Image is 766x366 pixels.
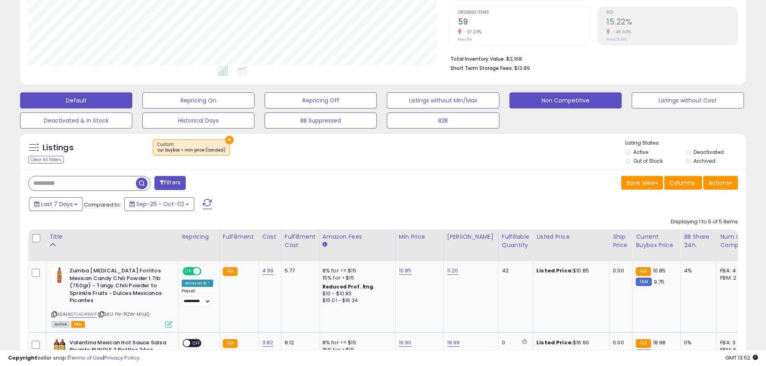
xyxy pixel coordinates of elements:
span: | SKU: FN-P1ZW-MVJQ [98,311,149,317]
small: FBM [636,278,651,286]
div: $16.90 [536,339,603,346]
div: Min Price [399,233,440,241]
div: Current Buybox Price [636,233,677,249]
button: Last 7 Days [29,197,83,211]
div: ASIN: [51,267,172,327]
span: Sep-26 - Oct-02 [136,200,184,208]
div: 8% for <= $15 [322,339,389,346]
h2: 59 [458,17,589,28]
li: $3,168 [450,53,732,63]
div: 0 [502,339,527,346]
h2: 15.22% [606,17,737,28]
label: Deactivated [694,149,724,155]
button: Historical Days [142,112,255,129]
button: Non Competitive [509,92,622,108]
div: [PERSON_NAME] [447,233,495,241]
b: Total Inventory Value: [450,55,505,62]
span: FBA [71,321,85,328]
small: -37.23% [462,29,482,35]
div: Ship Price [613,233,629,249]
div: Fulfillment [223,233,255,241]
button: Listings without Min/Max [387,92,499,108]
small: Amazon Fees. [322,241,327,248]
div: 15% for > $15 [322,274,389,282]
div: FBM: 2 [720,274,747,282]
div: FBA: 4 [720,267,747,274]
div: Fulfillment Cost [285,233,316,249]
b: Zumba [MEDICAL_DATA] Forritos Mexican Candy Chili Powder 1.7lb (750gr) - Tangy Chili Powder to Sp... [70,267,167,307]
span: 10.85 [653,267,666,274]
span: Custom: [157,141,226,153]
button: × [225,136,234,144]
div: Amazon AI * [182,280,213,287]
button: Columns [664,176,702,190]
a: Terms of Use [69,354,103,362]
div: $10 - $10.83 [322,290,389,297]
div: 4% [684,267,711,274]
button: Repricing On [142,92,255,108]
b: Short Term Storage Fees: [450,65,513,72]
a: 16.90 [399,339,412,347]
div: 0.00 [613,267,626,274]
button: B2B [387,112,499,129]
label: Out of Stock [633,157,663,164]
b: Listed Price: [536,339,573,346]
span: OFF [190,339,203,346]
span: 2025-10-10 13:52 GMT [725,354,758,362]
div: 0% [684,339,711,346]
small: FBA [636,339,651,348]
b: Listed Price: [536,267,573,274]
span: ON [183,268,193,275]
p: Listing States: [625,139,746,147]
div: 5.77 [285,267,313,274]
div: Clear All Filters [28,156,64,164]
small: FBA [223,339,238,348]
div: 0.00 [613,339,626,346]
div: Title [49,233,175,241]
span: Ordered Items [458,10,589,15]
span: $13.89 [514,64,530,72]
span: Compared to: [84,201,121,209]
button: Listings without Cost [632,92,744,108]
div: 42 [502,267,527,274]
span: 9.75 [654,278,665,286]
span: All listings currently available for purchase on Amazon [51,321,70,328]
div: BB Share 24h. [684,233,713,249]
small: Prev: 94 [458,37,472,42]
span: Columns [669,179,695,187]
button: Deactivated & In Stock [20,112,132,129]
div: cur buybox < min price (landed) [157,147,226,153]
button: Sep-26 - Oct-02 [124,197,194,211]
div: 8.12 [285,339,313,346]
div: Num of Comp. [720,233,750,249]
small: FBA [223,267,238,276]
strong: Copyright [8,354,37,362]
a: 19.99 [447,339,460,347]
div: $10.85 [536,267,603,274]
button: BB Suppressed [265,112,377,129]
div: Displaying 1 to 5 of 5 items [671,218,738,226]
div: Cost [262,233,278,241]
span: 18.98 [653,339,666,346]
a: 11.20 [447,267,458,275]
button: Actions [703,176,738,190]
div: seller snap | | [8,354,140,362]
div: Repricing [182,233,216,241]
h5: Listings [43,142,74,153]
span: ROI [606,10,737,15]
div: Amazon Fees [322,233,392,241]
small: -48.60% [610,29,631,35]
img: 51LL8P4sH-L._SL40_.jpg [51,339,68,355]
button: Save View [621,176,663,190]
a: B07L424NWP [68,311,97,318]
a: 10.85 [399,267,412,275]
div: $15.01 - $16.24 [322,297,389,304]
button: Filters [154,176,186,190]
small: Prev: 29.61% [606,37,627,42]
div: Fulfillable Quantity [502,233,530,249]
div: Preset: [182,288,213,307]
div: FBA: 3 [720,339,747,346]
a: Privacy Policy [104,354,140,362]
button: Default [20,92,132,108]
a: 3.82 [262,339,273,347]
